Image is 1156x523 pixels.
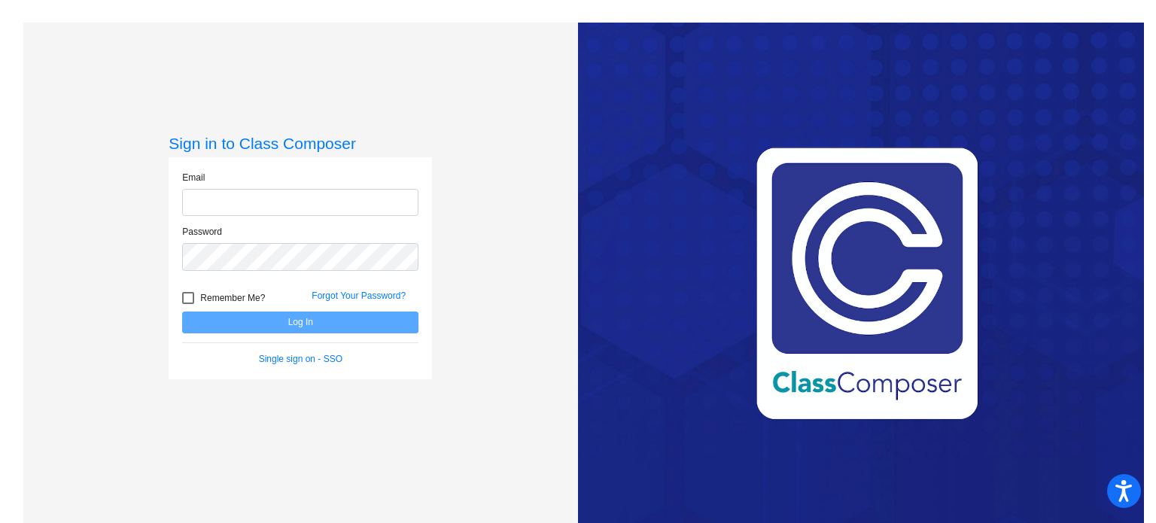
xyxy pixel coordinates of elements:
[182,171,205,184] label: Email
[200,289,265,307] span: Remember Me?
[182,225,222,239] label: Password
[169,134,432,153] h3: Sign in to Class Composer
[182,312,418,333] button: Log In
[259,354,342,364] a: Single sign on - SSO
[312,290,406,301] a: Forgot Your Password?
